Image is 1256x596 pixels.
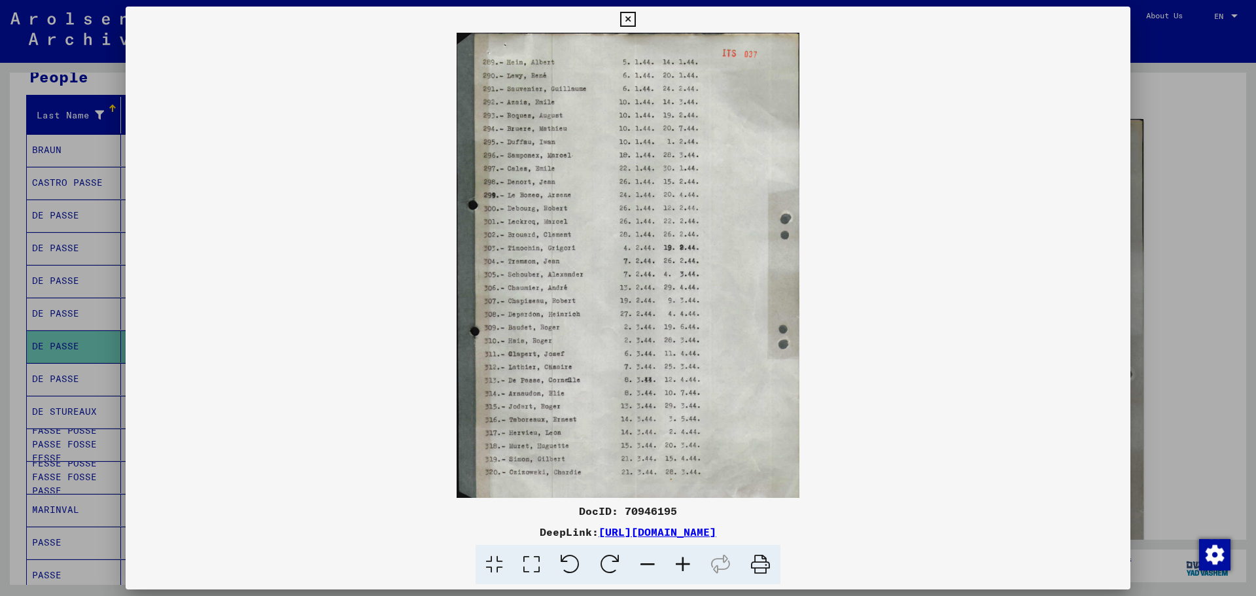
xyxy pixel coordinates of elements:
a: [URL][DOMAIN_NAME] [599,525,716,538]
div: Zustimmung ändern [1198,538,1230,570]
img: 001.jpg [126,33,1130,498]
img: Zustimmung ändern [1199,539,1230,570]
div: DocID: 70946195 [126,503,1130,519]
div: DeepLink: [126,524,1130,540]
